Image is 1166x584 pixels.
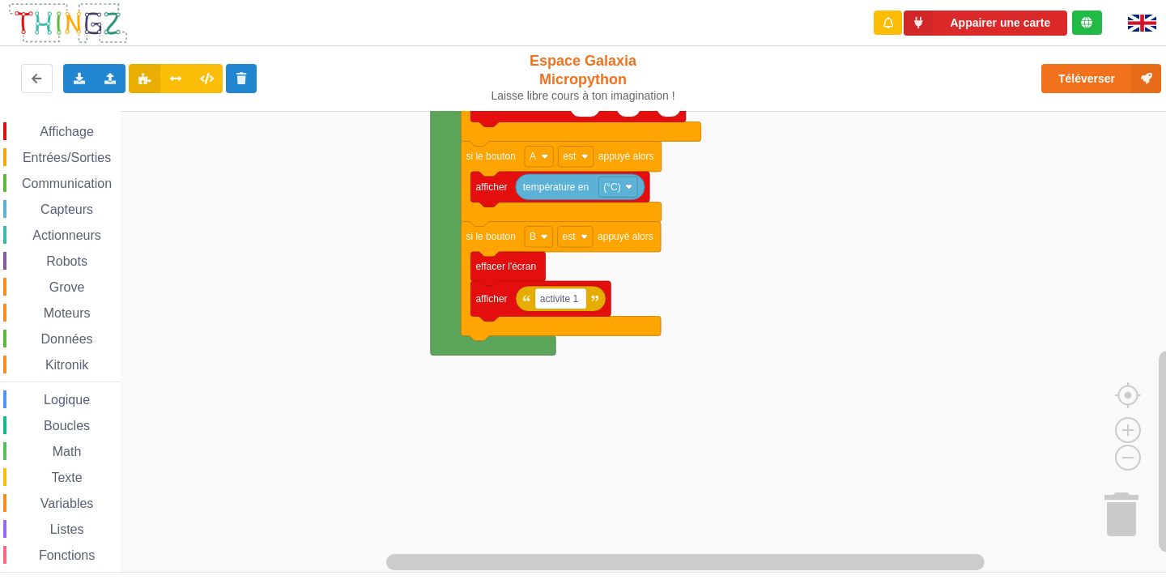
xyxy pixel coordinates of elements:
span: Texte [49,471,84,484]
span: Logique [41,393,92,407]
span: Robots [44,254,90,268]
span: Grove [47,280,87,294]
text: 100 [577,102,593,113]
span: Moteurs [41,306,93,320]
span: Boucles [41,419,92,433]
img: thingz_logo.png [7,2,129,45]
text: contrôler la LED à R [475,102,563,113]
text: B [645,102,652,113]
span: Entrées/Sorties [20,151,113,164]
button: Téléverser [1041,64,1161,93]
text: 0 [666,102,671,113]
img: gb.png [1128,15,1156,32]
span: Actionneurs [30,228,104,242]
text: effacer l'écran [475,261,536,272]
text: afficher [475,293,507,305]
div: Espace Galaxia Micropython [484,52,683,103]
span: Communication [19,177,114,190]
text: A [530,151,536,162]
span: Variables [38,497,96,510]
text: est [563,151,577,162]
text: B [530,231,536,242]
div: Tu es connecté au serveur de création de Thingz [1072,11,1102,35]
text: activite 1 [540,293,579,305]
span: Kitronik [43,358,91,372]
div: Laisse libre cours à ton imagination ! [484,89,683,103]
span: Données [39,332,96,346]
text: V [605,102,611,113]
span: Affichage [37,125,96,139]
span: Listes [48,522,87,536]
text: appuyé alors [598,151,654,162]
span: Capteurs [38,202,96,216]
text: (°C) [603,181,620,193]
text: température en [523,181,589,193]
span: Math [50,445,84,458]
text: appuyé alors [598,231,653,242]
text: est [563,231,577,242]
text: 0 [626,102,632,113]
text: afficher [475,181,507,193]
text: si le bouton [466,151,515,162]
text: si le bouton [466,231,515,242]
span: Fonctions [36,548,97,562]
button: Appairer une carte [904,11,1067,36]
